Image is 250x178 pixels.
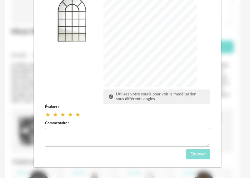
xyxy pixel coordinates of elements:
[116,92,196,101] span: Utilisez votre souris pour voir la modélisation sous différents angles
[186,149,210,159] button: Envoyer
[45,104,210,109] div: Évaluer :
[45,120,210,125] div: Commentaire :
[190,152,206,156] span: Envoyer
